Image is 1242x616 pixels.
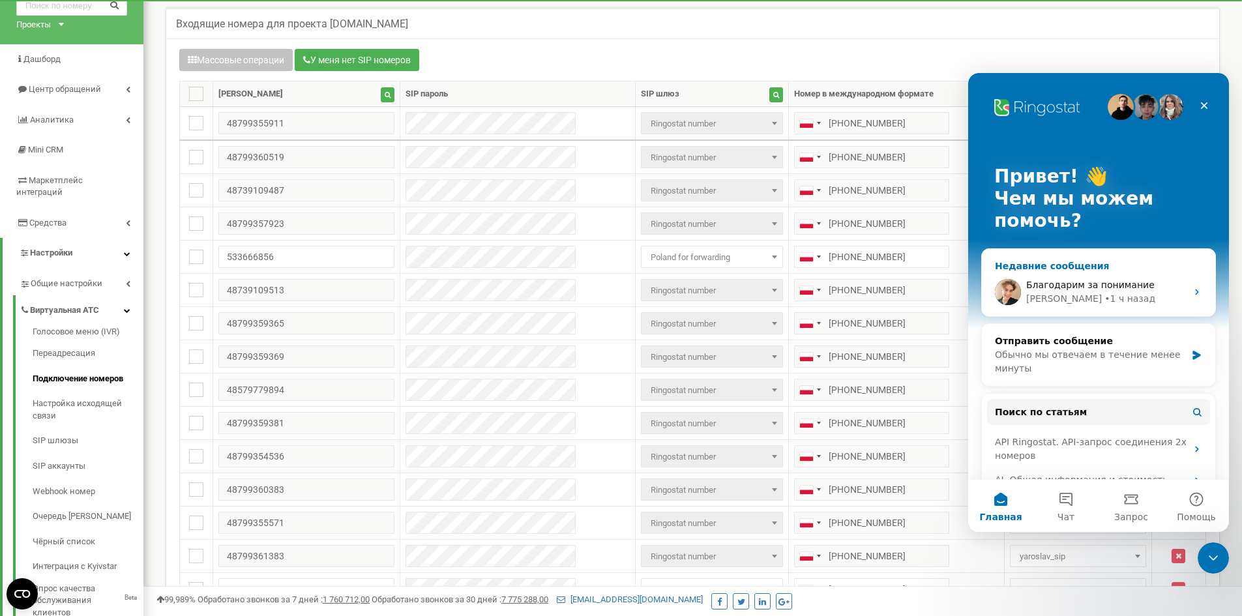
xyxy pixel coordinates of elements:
iframe: Intercom live chat [1198,542,1229,574]
span: Средства [29,218,67,227]
a: [EMAIL_ADDRESS][DOMAIN_NAME] [557,594,703,604]
a: Общие настройки [20,269,143,295]
div: Telephone country code [795,413,825,433]
span: Ringostat number [641,179,783,201]
div: SIP шлюз [641,88,679,100]
div: Telephone country code [795,446,825,467]
input: 512 345 678 [794,545,949,567]
input: 512 345 678 [794,345,949,368]
input: 512 345 678 [794,146,949,168]
u: 7 775 288,00 [501,594,548,604]
div: Telephone country code [795,313,825,334]
span: Обработано звонков за 30 дней : [372,594,548,604]
div: Telephone country code [795,280,825,301]
a: Настройки [3,238,143,269]
span: Ringostat number [645,282,778,300]
div: Telephone country code [795,213,825,234]
input: 512 345 678 [794,179,949,201]
span: Дашборд [23,54,61,64]
u: 1 760 712,00 [323,594,370,604]
span: Mini CRM [28,145,63,154]
span: yaroslav_sip [1014,548,1142,566]
input: 512 345 678 [794,412,949,434]
div: Telephone country code [795,546,825,566]
span: Общие настройки [31,278,102,290]
span: Ringostat number [641,345,783,368]
span: Ringostat number [641,146,783,168]
span: Poland for forwarding [641,578,783,600]
a: Чёрный список [33,529,143,555]
span: 99,989% [156,594,196,604]
input: 512 345 678 [794,478,949,501]
button: Open CMP widget [7,578,38,609]
a: Webhook номер [33,479,143,505]
a: Подключение номеров [33,366,143,392]
div: [PERSON_NAME] [218,88,283,100]
span: yaroslav_sip [1014,581,1142,599]
a: Настройка исходящей связи [33,391,143,428]
span: Ringostat number [641,478,783,501]
a: Виртуальная АТС [20,295,143,322]
div: Telephone country code [795,579,825,600]
input: 512 345 678 [794,213,949,235]
span: Маркетплейс интеграций [16,175,83,198]
input: 512 345 678 [794,512,949,534]
div: Telephone country code [795,246,825,267]
span: Ringostat number [641,545,783,567]
div: Telephone country code [795,512,825,533]
span: Ringostat number [641,412,783,434]
iframe: Intercom live chat [968,73,1229,532]
span: Ringostat number [645,514,778,533]
span: Ringostat number [641,312,783,334]
div: Telephone country code [795,113,825,134]
a: Голосовое меню (IVR) [33,326,143,342]
span: Настройки [30,248,72,257]
span: Poland for forwarding [645,248,778,267]
input: 512 345 678 [794,379,949,401]
span: Ringostat number [645,115,778,133]
div: Проекты [16,19,51,31]
div: Telephone country code [795,479,825,500]
span: Ringostat number [645,215,778,233]
input: 512 345 678 [794,112,949,134]
span: Ringostat number [645,149,778,167]
div: Telephone country code [795,379,825,400]
div: Telephone country code [795,346,825,367]
button: У меня нет SIP номеров [295,49,419,71]
span: Poland for forwarding [641,246,783,268]
input: 512 345 678 [794,578,949,600]
span: Poland for forwarding [645,581,778,599]
button: Массовые операции [179,49,293,71]
span: Ringostat number [645,315,778,333]
div: Номер в международном формате [794,88,934,100]
input: 512 345 678 [794,246,949,268]
span: Ringostat number [645,548,778,566]
span: Ringostat number [645,481,778,499]
input: 512 345 678 [794,312,949,334]
span: Центр обращений [29,84,101,94]
a: SIP аккаунты [33,454,143,479]
span: yaroslav_sip [1010,578,1146,600]
div: Telephone country code [795,147,825,168]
